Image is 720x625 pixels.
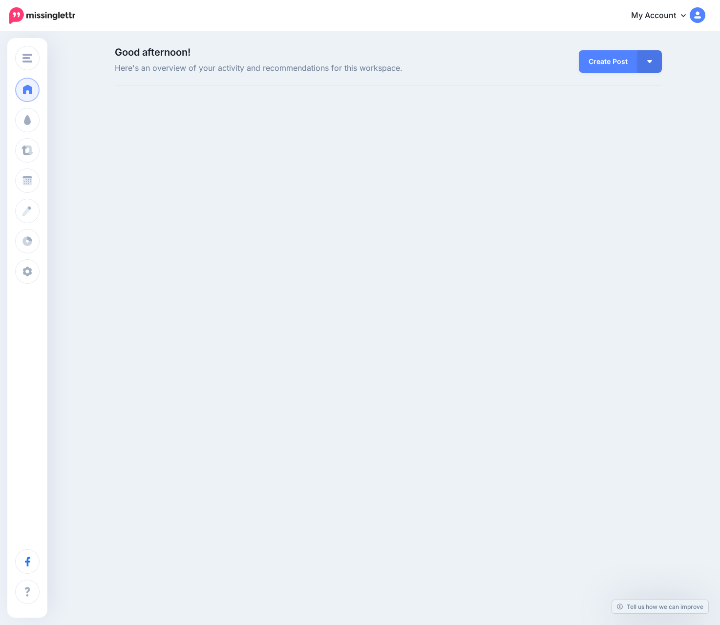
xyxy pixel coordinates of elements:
img: menu.png [22,54,32,62]
span: Good afternoon! [115,46,191,58]
a: My Account [621,4,705,28]
a: Tell us how we can improve [612,600,708,613]
img: Missinglettr [9,7,75,24]
a: Create Post [579,50,637,73]
img: arrow-down-white.png [647,60,652,63]
span: Here's an overview of your activity and recommendations for this workspace. [115,62,475,75]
